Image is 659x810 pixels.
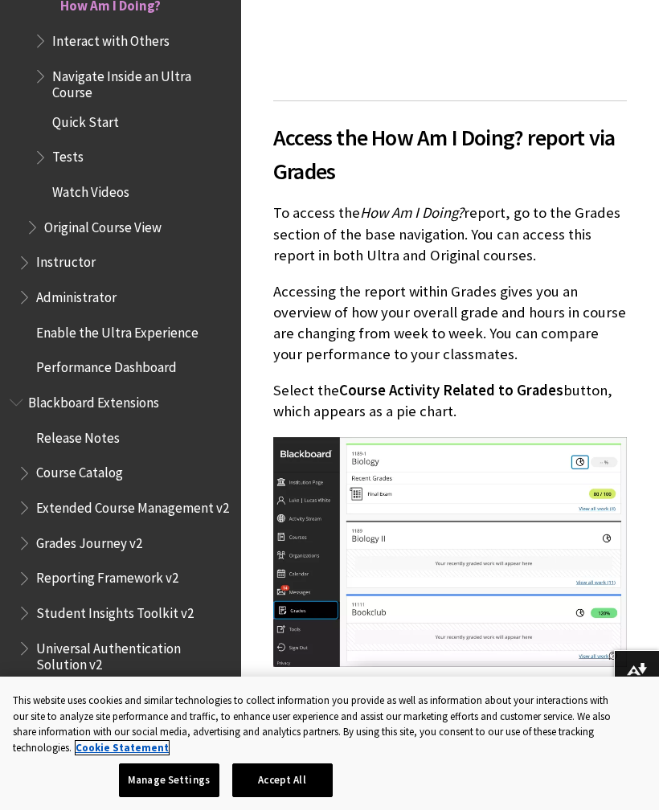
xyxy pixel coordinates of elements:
span: Release Notes [36,424,120,446]
span: Original Course View [44,214,162,235]
button: Manage Settings [119,763,219,797]
span: Quick Start [52,108,119,130]
p: Accessing the report within Grades gives you an overview of how your overall grade and hours in c... [273,281,627,366]
p: To access the report, go to the Grades section of the base navigation. You can access this report... [273,202,627,266]
span: Navigate Inside an Ultra Course [52,63,230,100]
span: Access the How Am I Doing? report via Grades [273,121,627,188]
button: Accept All [232,763,333,797]
span: Grades Journey v2 [36,530,142,551]
span: Instructor [36,249,96,271]
span: Enable the Ultra Experience [36,319,199,341]
div: This website uses cookies and similar technologies to collect information you provide as well as ... [13,693,613,755]
nav: Book outline for Blackboard Extensions [10,389,231,673]
span: Reporting Framework v2 [36,565,178,587]
span: Student Insights Toolkit v2 [36,599,194,621]
span: How Am I Doing? [360,203,464,222]
span: Course Catalog [36,460,123,481]
span: Universal Authentication Solution v2 [36,635,230,673]
a: More information about your privacy, opens in a new tab [76,741,169,755]
span: Watch Videos [52,178,129,200]
span: Extended Course Management v2 [36,494,229,516]
span: Administrator [36,284,117,305]
span: Blackboard Extensions [28,389,159,411]
span: Tests [52,144,84,166]
span: Course Activity Related to Grades [339,381,563,399]
span: Interact with Others [52,27,170,49]
p: Select the button, which appears as a pie chart. [273,380,627,422]
span: Performance Dashboard [36,354,177,376]
img: Image of the base navigation, with the Grades tab highlighted on the left, and the pie chart icon... [273,437,627,666]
